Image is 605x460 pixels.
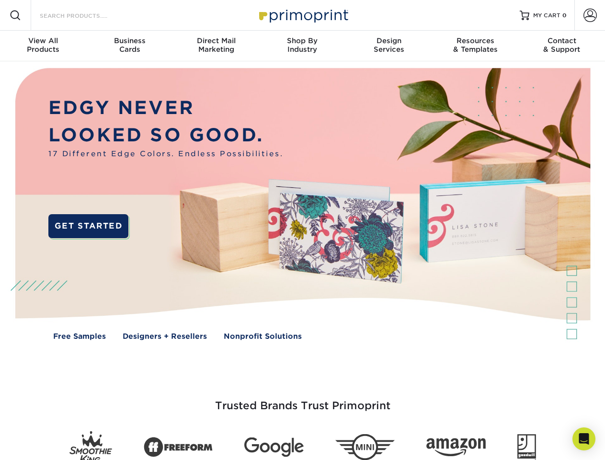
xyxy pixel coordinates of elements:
span: Direct Mail [173,36,259,45]
span: Shop By [259,36,345,45]
a: Contact& Support [519,31,605,61]
div: Industry [259,36,345,54]
input: SEARCH PRODUCTS..... [39,10,132,21]
span: Design [346,36,432,45]
div: Marketing [173,36,259,54]
a: GET STARTED [48,214,128,238]
a: BusinessCards [86,31,172,61]
img: Primoprint [255,5,351,25]
img: Amazon [426,438,486,457]
span: 0 [562,12,567,19]
span: MY CART [533,11,560,20]
div: & Support [519,36,605,54]
div: Open Intercom Messenger [572,427,595,450]
img: Goodwill [517,434,536,460]
div: & Templates [432,36,518,54]
a: Resources& Templates [432,31,518,61]
a: Designers + Resellers [123,331,207,342]
span: 17 Different Edge Colors. Endless Possibilities. [48,149,283,160]
div: Services [346,36,432,54]
span: Contact [519,36,605,45]
p: EDGY NEVER [48,94,283,122]
p: LOOKED SO GOOD. [48,122,283,149]
img: Google [244,437,304,457]
a: Free Samples [53,331,106,342]
a: DesignServices [346,31,432,61]
div: Cards [86,36,172,54]
a: Nonprofit Solutions [224,331,302,342]
iframe: Google Customer Reviews [2,431,81,457]
a: Shop ByIndustry [259,31,345,61]
span: Resources [432,36,518,45]
a: Direct MailMarketing [173,31,259,61]
h3: Trusted Brands Trust Primoprint [23,377,583,424]
span: Business [86,36,172,45]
